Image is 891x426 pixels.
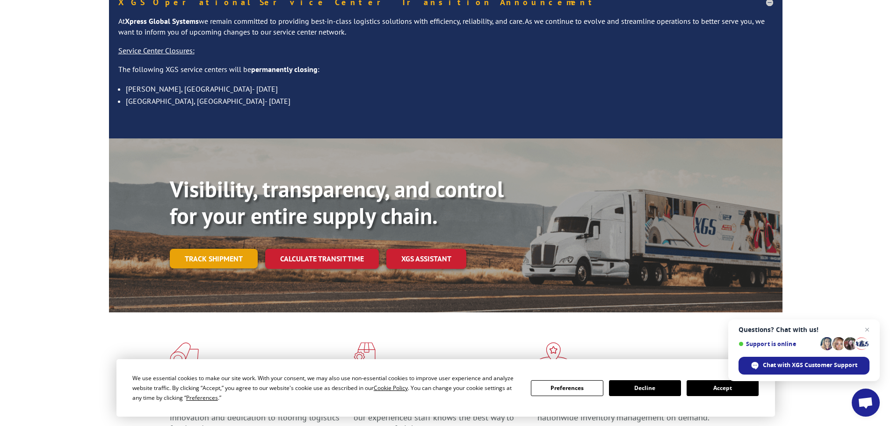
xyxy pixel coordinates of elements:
[739,340,817,347] span: Support is online
[132,373,520,403] div: We use essential cookies to make our site work. With your consent, we may also use non-essential ...
[386,249,466,269] a: XGS ASSISTANT
[116,359,775,417] div: Cookie Consent Prompt
[687,380,759,396] button: Accept
[609,380,681,396] button: Decline
[170,174,504,231] b: Visibility, transparency, and control for your entire supply chain.
[126,83,773,95] li: [PERSON_NAME], [GEOGRAPHIC_DATA]- [DATE]
[186,394,218,402] span: Preferences
[852,389,880,417] a: Open chat
[170,342,199,367] img: xgs-icon-total-supply-chain-intelligence-red
[537,342,570,367] img: xgs-icon-flagship-distribution-model-red
[374,384,408,392] span: Cookie Policy
[170,249,258,268] a: Track shipment
[739,357,869,375] span: Chat with XGS Customer Support
[531,380,603,396] button: Preferences
[739,326,869,333] span: Questions? Chat with us!
[354,342,376,367] img: xgs-icon-focused-on-flooring-red
[118,64,773,83] p: The following XGS service centers will be :
[126,95,773,107] li: [GEOGRAPHIC_DATA], [GEOGRAPHIC_DATA]- [DATE]
[118,46,195,55] u: Service Center Closures:
[251,65,318,74] strong: permanently closing
[265,249,379,269] a: Calculate transit time
[118,16,773,46] p: At we remain committed to providing best-in-class logistics solutions with efficiency, reliabilit...
[125,16,199,26] strong: Xpress Global Systems
[763,361,857,369] span: Chat with XGS Customer Support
